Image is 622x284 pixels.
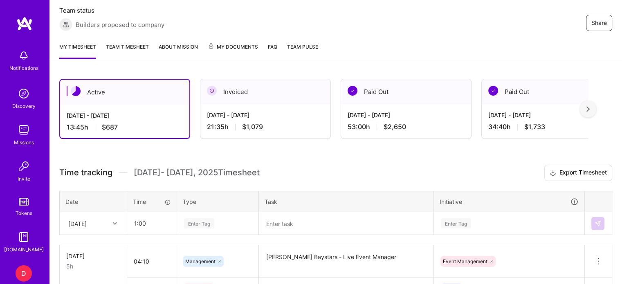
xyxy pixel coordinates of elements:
div: Tokens [16,209,32,217]
div: Paid Out [482,79,612,104]
div: [DATE] - [DATE] [348,111,465,119]
i: icon Download [550,169,556,177]
img: tokens [19,198,29,206]
img: right [586,106,590,112]
span: Share [591,19,607,27]
div: Active [60,80,189,105]
th: Type [177,191,259,212]
div: Enter Tag [441,217,471,230]
a: My timesheet [59,42,96,59]
img: teamwork [16,122,32,138]
div: Missions [14,138,34,147]
img: Submit [595,220,601,227]
span: Time tracking [59,168,112,178]
div: Invoiced [200,79,330,104]
div: Enter Tag [184,217,214,230]
a: Team timesheet [106,42,149,59]
div: [DATE] - [DATE] [488,111,605,119]
a: About Mission [159,42,198,59]
a: Team Pulse [287,42,318,59]
th: Task [259,191,434,212]
div: Invite [18,174,30,183]
button: Share [586,15,612,31]
textarea: [PERSON_NAME] Baystars - Live Event Manager [260,246,433,277]
span: $2,650 [384,123,406,131]
span: $1,733 [524,123,545,131]
div: [DATE] - [DATE] [67,111,183,120]
div: Time [133,197,171,206]
img: Invoiced [207,86,217,96]
img: discovery [16,85,32,102]
div: Notifications [9,64,38,72]
button: Export Timesheet [544,165,612,181]
img: Invite [16,158,32,174]
div: 53:00 h [348,123,465,131]
div: 34:40 h [488,123,605,131]
i: icon Chevron [113,221,117,226]
span: My Documents [208,42,258,51]
span: [DATE] - [DATE] , 2025 Timesheet [134,168,260,178]
img: bell [16,47,32,64]
img: Builders proposed to company [59,18,72,31]
div: Initiative [440,197,579,206]
div: [DOMAIN_NAME] [4,245,44,254]
span: $687 [102,123,118,132]
span: Team Pulse [287,44,318,50]
a: My Documents [208,42,258,59]
div: D [16,265,32,282]
div: 5h [66,262,120,271]
input: HH:MM [128,212,176,234]
div: 13:45 h [67,123,183,132]
span: $1,079 [242,123,263,131]
span: Management [185,258,216,264]
input: HH:MM [127,250,177,272]
div: [DATE] [66,252,120,260]
div: [DATE] [68,219,87,228]
span: Team status [59,6,164,15]
span: Event Management [443,258,487,264]
img: Active [71,86,81,96]
span: Builders proposed to company [76,20,164,29]
div: Discovery [12,102,36,110]
div: Paid Out [341,79,471,104]
a: FAQ [268,42,277,59]
a: D [13,265,34,282]
img: logo [16,16,33,31]
img: Paid Out [488,86,498,96]
div: 21:35 h [207,123,324,131]
th: Date [60,191,127,212]
img: Paid Out [348,86,357,96]
div: [DATE] - [DATE] [207,111,324,119]
img: guide book [16,229,32,245]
